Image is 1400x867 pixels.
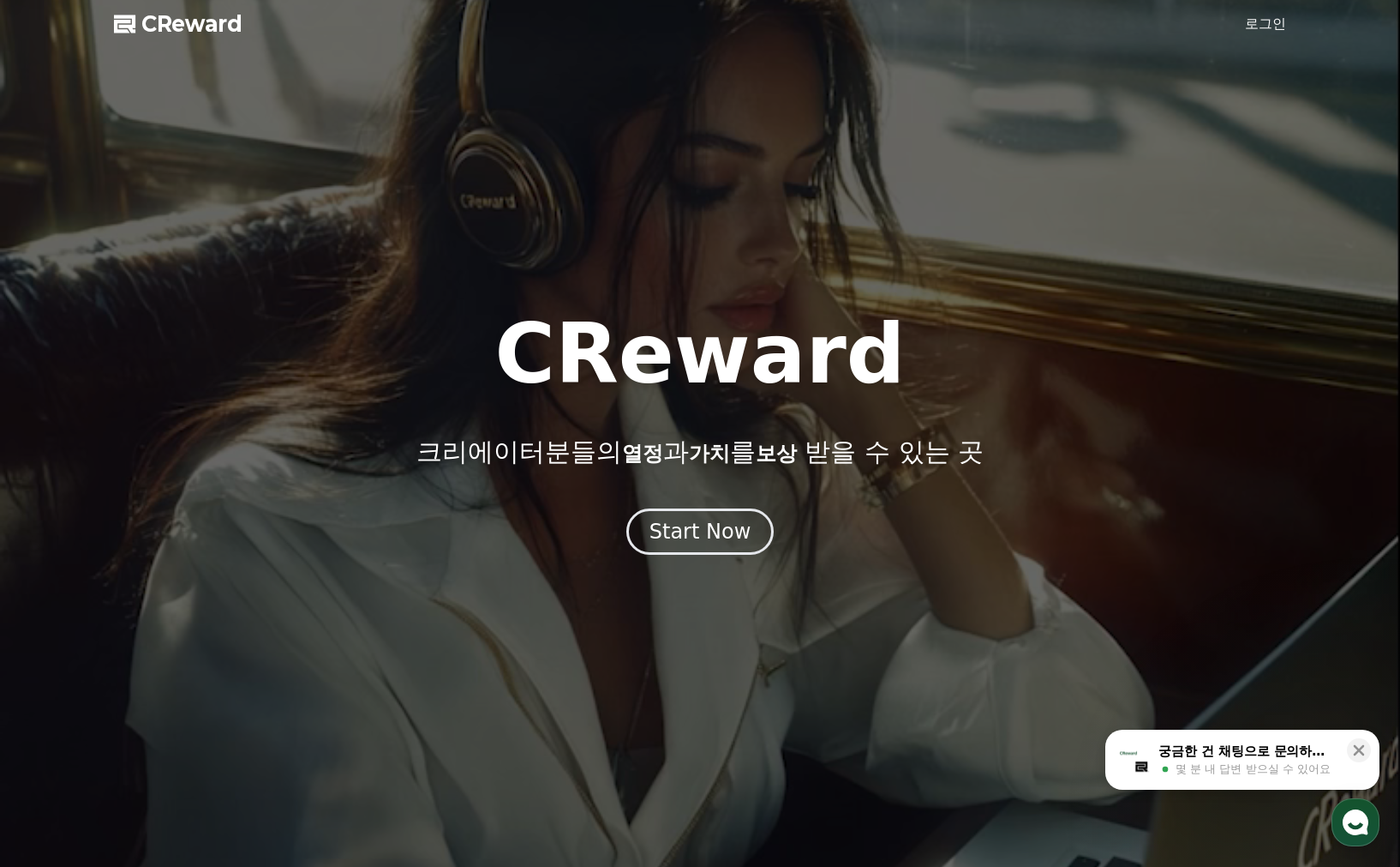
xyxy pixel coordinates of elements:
p: 크리에이터분들의 과 를 받을 수 있는 곳 [416,437,984,467]
a: CReward [114,10,242,38]
span: CReward [141,10,242,38]
a: 로그인 [1245,14,1286,34]
span: 가치 [689,442,730,466]
a: Start Now [626,526,775,542]
span: 열정 [622,442,663,466]
button: Start Now [626,509,775,555]
h1: CReward [494,313,905,395]
span: 보상 [756,442,797,466]
div: Start Now [649,518,751,545]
